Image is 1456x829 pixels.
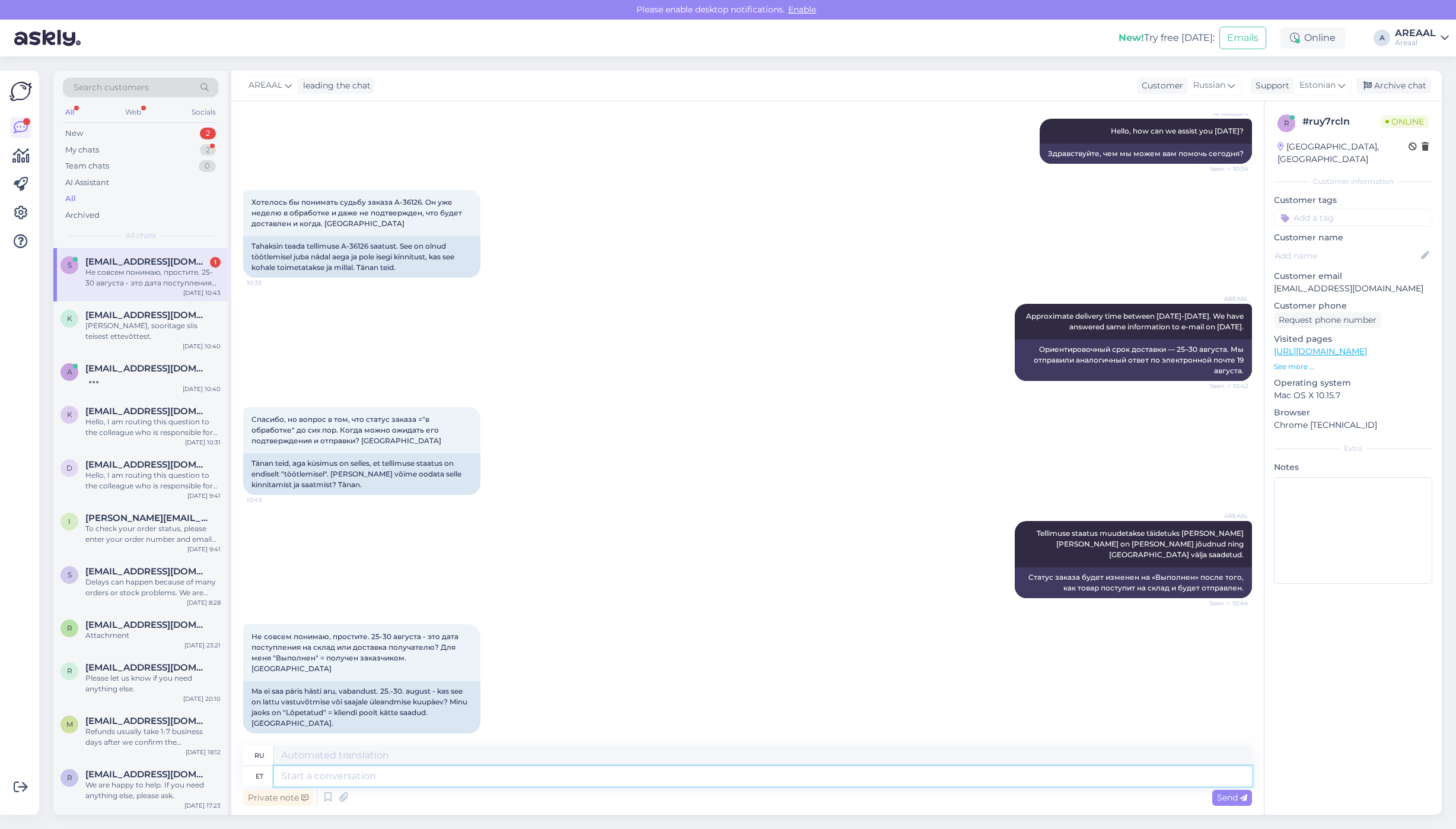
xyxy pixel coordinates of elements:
[243,453,480,495] div: Tänan teid, aga küsimus on selles, et tellimuse staatus on endiselt "töötlemisel". [PERSON_NAME] ...
[1274,209,1432,227] input: Add a tag
[247,734,291,743] span: 10:46
[1274,231,1432,244] p: Customer name
[248,79,282,92] span: AREAAL
[65,144,99,156] div: My chats
[1395,38,1436,47] div: Areaal
[1395,28,1449,47] a: AREAALAreaal
[184,641,221,650] div: [DATE] 23:21
[67,367,72,376] span: a
[85,662,209,673] span: rain5891@gmail.com
[68,261,72,269] span: s
[85,256,209,267] span: simeyko@ukr.net
[1015,567,1252,598] div: Статус заказа будет изменен на «Выполнен» после того, как товар поступит на склад и будет отправлен.
[67,666,72,675] span: r
[186,748,221,757] div: [DATE] 18:12
[85,716,209,726] span: markussilla1@gmail.com
[1274,461,1432,474] p: Notes
[1119,32,1144,43] b: New!
[67,410,72,419] span: k
[1204,294,1248,303] span: AREAAL
[187,491,221,500] div: [DATE] 9:41
[85,320,221,342] div: [PERSON_NAME], sooritage siis teisest ettevõttest.
[85,620,209,630] span: romawkaxd2007@gmail.com
[1274,282,1432,295] p: [EMAIL_ADDRESS][DOMAIN_NAME]
[85,780,221,801] div: We are happy to help. If you need anything else, please ask.
[9,80,32,103] img: Askly Logo
[1204,382,1248,390] span: Seen ✓ 10:42
[1274,346,1367,357] a: [URL][DOMAIN_NAME]
[187,598,221,607] div: [DATE] 8:28
[210,257,221,268] div: 1
[1280,27,1345,49] div: Online
[85,470,221,491] div: Hello, I am routing this question to the colleague who is responsible for this topic. The reply m...
[1015,339,1252,381] div: Ориентировочный срок доставки — 25–30 августа. Мы отправили аналогичный ответ по электронной почт...
[1374,30,1390,46] div: A
[1274,361,1432,372] p: See more ...
[183,342,221,351] div: [DATE] 10:40
[1274,312,1381,328] div: Request phone number
[65,177,109,189] div: AI Assistant
[1274,333,1432,345] p: Visited pages
[251,415,441,445] span: Спасибо, но вопрос в том, что статус заказа ="в обработке" до сих пор. Когда можно ожидать его по...
[1274,270,1432,282] p: Customer email
[1274,377,1432,389] p: Operating system
[200,144,216,156] div: 2
[85,523,221,545] div: To check your order status, please enter your order number and email here: [URL][DOMAIN_NAME] All...
[187,545,221,554] div: [DATE] 9:41
[1356,78,1431,94] div: Archive chat
[67,624,72,633] span: r
[68,570,72,579] span: s
[1274,176,1432,187] div: Customer information
[126,230,156,241] span: All chats
[243,236,480,278] div: Tahaksin teada tellimuse A-36126 saatust. See on olnud töötlemisel juba nädal aega ja pole isegi ...
[185,438,221,447] div: [DATE] 10:31
[68,517,71,526] span: i
[85,726,221,748] div: Refunds usually take 1-7 business days after we confirm the cancellation. If you don't get your r...
[1381,115,1429,128] span: Online
[251,632,460,673] span: Не совсем понимаю, простите. 25-30 августа - это дата поступления на склад или доставка получател...
[1395,28,1436,38] div: AREAAL
[1037,529,1245,559] span: Tellimuse staatus muudetakse täidetuks [PERSON_NAME] [PERSON_NAME] on [PERSON_NAME] jõudnud ning ...
[785,4,820,15] span: Enable
[1274,406,1432,419] p: Browser
[183,385,221,393] div: [DATE] 10:40
[1204,164,1248,173] span: Seen ✓ 10:34
[1284,119,1289,128] span: r
[85,577,221,598] div: Delays can happen because of many orders or stock problems. We are trying to process your order f...
[256,766,263,786] div: et
[1026,312,1245,331] span: Approximate delivery time between [DATE]-[DATE]. We have answered same information to e-mail on [...
[1040,144,1252,164] div: Здравствуйте, чем мы можем вам помочь сегодня?
[247,496,291,504] span: 10:43
[183,694,221,703] div: [DATE] 20:10
[85,513,209,523] span: ivan.telkov@tkvg.ee
[85,406,209,417] span: kaupo.kala@gmail.com
[1299,79,1336,92] span: Estonian
[65,193,76,205] div: All
[254,745,265,766] div: ru
[66,720,73,729] span: m
[243,790,313,806] div: Private note
[1219,27,1266,49] button: Emails
[1217,792,1247,803] span: Send
[1251,80,1289,92] div: Support
[1277,141,1409,166] div: [GEOGRAPHIC_DATA], [GEOGRAPHIC_DATA]
[1204,599,1248,608] span: Seen ✓ 10:44
[1302,115,1381,129] div: # ruy7rcln
[183,288,221,297] div: [DATE] 10:43
[85,769,209,780] span: ratkelite@gmail.com
[298,80,371,92] div: leading the chat
[1274,194,1432,207] p: Customer tags
[1137,80,1183,92] div: Customer
[85,673,221,694] div: Please let us know if you need anything else.
[1275,249,1419,262] input: Add name
[199,160,216,172] div: 0
[251,198,464,228] span: Хотелось бы понимать судьбу заказа A-36126. Он уже неделю в обработке и даже не подтвержден, что ...
[1274,443,1432,454] div: Extra
[1274,389,1432,402] p: Mac OS X 10.15.7
[184,801,221,810] div: [DATE] 17:23
[85,459,209,470] span: docsergejus@yahoo.com
[85,310,209,320] span: kadri.kompost@gmail.com
[123,104,144,120] div: Web
[85,417,221,438] div: Hello, I am routing this question to the colleague who is responsible for this topic. The reply m...
[63,104,77,120] div: All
